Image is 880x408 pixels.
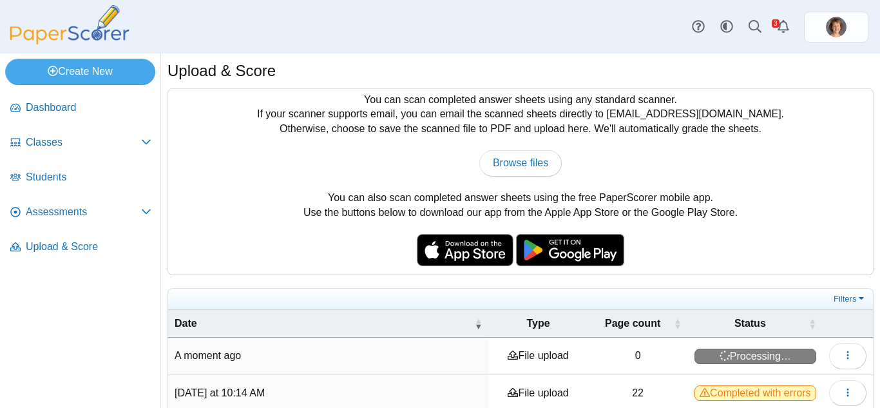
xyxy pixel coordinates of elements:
[167,60,276,82] h1: Upload & Score
[175,350,241,361] time: Oct 13, 2025 at 6:56 AM
[808,317,816,330] span: Status : Activate to sort
[516,234,624,266] img: google-play-badge.png
[175,316,472,331] span: Date
[475,317,483,330] span: Date : Activate to remove sorting
[26,135,141,150] span: Classes
[26,240,151,254] span: Upload & Score
[5,93,157,124] a: Dashboard
[26,205,141,219] span: Assessments
[595,316,671,331] span: Page count
[5,5,134,44] img: PaperScorer
[5,162,157,193] a: Students
[168,89,873,275] div: You can scan completed answer sheets using any standard scanner. If your scanner supports email, ...
[674,317,682,330] span: Page count : Activate to sort
[489,338,588,374] td: File upload
[830,293,870,306] a: Filters
[826,17,847,37] img: ps.Qn51bzteyXZ9eoKk
[694,385,816,401] span: Completed with errors
[417,234,513,266] img: apple-store-badge.svg
[495,316,582,331] span: Type
[5,35,134,46] a: PaperScorer
[694,316,806,331] span: Status
[5,197,157,228] a: Assessments
[694,349,816,364] span: Processing…
[5,59,155,84] a: Create New
[588,338,688,374] td: 0
[804,12,868,43] a: ps.Qn51bzteyXZ9eoKk
[826,17,847,37] span: Elise Harding
[493,157,548,168] span: Browse files
[5,232,157,263] a: Upload & Score
[5,128,157,159] a: Classes
[769,13,798,41] a: Alerts
[26,170,151,184] span: Students
[26,101,151,115] span: Dashboard
[175,387,265,398] time: Oct 10, 2025 at 10:14 AM
[479,150,562,176] a: Browse files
